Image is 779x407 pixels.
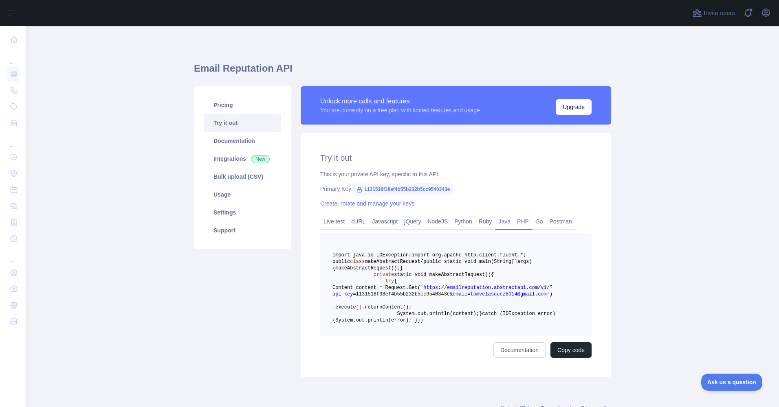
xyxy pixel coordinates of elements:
[347,265,397,271] span: AbstractRequest()
[415,311,418,317] span: .
[401,215,424,228] a: jQuery
[204,203,281,221] a: Settings
[438,285,441,291] span: :
[382,304,409,310] span: Content()
[424,215,451,228] a: NodeJS
[353,317,356,323] span: .
[7,247,20,264] div: ...
[467,291,470,297] span: =
[704,9,735,18] span: Invite users
[494,285,526,291] span: abstractapi
[204,114,281,132] a: Try it out
[491,285,494,291] span: .
[493,342,546,358] a: Documentation
[691,7,737,20] button: Invite users
[538,285,541,291] span: /
[556,99,592,115] button: Upgrade
[423,259,511,265] span: public static void main(String
[204,96,281,114] a: Pricing
[394,272,441,278] span: static void make
[418,317,420,323] span: }
[444,285,447,291] span: /
[517,291,520,297] span: @
[535,291,538,297] span: .
[420,317,423,323] span: }
[204,186,281,203] a: Usage
[353,291,453,297] span: =1131518f38ef4b55b232b5cc9540343e&
[204,132,281,150] a: Documentation
[204,168,281,186] a: Bulk upload (CSV)
[412,252,526,258] span: import org.apache.http.client.fluent.*;
[541,285,546,291] span: v1
[491,272,494,278] span: {
[7,49,20,65] div: ...
[356,317,418,323] span: out.println(error); }
[550,285,552,291] span: ?
[400,265,403,271] span: }
[362,304,382,310] span: .return
[356,304,362,310] span: ()
[320,106,480,114] div: You are currently on a free plan with limited features and usage
[409,304,412,310] span: ;
[397,265,400,271] span: ;
[514,215,532,228] a: PHP
[701,374,763,391] iframe: Toggle Customer Support
[332,285,409,291] span: Content content = Request.
[385,278,394,284] span: try
[479,311,482,317] span: }
[335,265,347,271] span: make
[547,291,552,297] span: ')
[7,132,20,148] div: ...
[453,291,467,297] span: email
[320,152,592,164] h2: Try it out
[550,342,592,358] button: Copy code
[547,285,550,291] span: /
[320,185,592,193] div: Primary Key:
[451,215,475,228] a: Python
[320,200,414,207] a: Create, rotate and manage your keys
[526,285,529,291] span: .
[529,285,538,291] span: com
[397,311,414,317] span: System
[409,285,423,291] span: Get('
[447,285,491,291] span: emailreputation
[532,215,546,228] a: Go
[538,291,547,297] span: com
[511,259,517,265] span: []
[332,252,412,258] span: import java.io.IOException;
[441,285,444,291] span: /
[495,215,514,228] a: Java
[470,291,517,297] span: tomvelasquez8014
[332,259,350,265] span: public
[332,304,356,310] span: .execute
[420,259,423,265] span: {
[335,317,353,323] span: System
[418,311,479,317] span: out.println(content);
[332,291,353,297] span: api_key
[520,291,535,297] span: gmail
[348,215,369,228] a: cURL
[365,259,420,265] span: makeAbstractRequest
[320,170,592,178] div: This is your private API key, specific to this API.
[194,62,611,81] h1: Email Reputation API
[204,150,281,168] a: Integrations New
[394,278,397,284] span: {
[423,285,438,291] span: https
[369,215,401,228] a: Javascript
[320,215,348,228] a: Live test
[350,259,365,265] span: class
[320,96,480,106] div: Unlock more calls and features
[251,155,270,163] span: New
[546,215,575,228] a: Postman
[353,183,453,195] span: 1131518f38ef4b55b232b5cc9540343e
[204,221,281,239] a: Support
[475,215,495,228] a: Ruby
[441,272,491,278] span: AbstractRequest()
[374,272,394,278] span: private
